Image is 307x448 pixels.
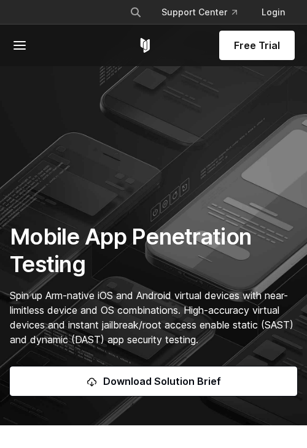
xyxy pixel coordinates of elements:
[120,1,295,23] div: Navigation Menu
[125,1,147,23] button: Search
[219,31,295,60] a: Free Trial
[252,1,295,23] a: Login
[152,1,247,23] a: Support Center
[10,223,297,278] h1: Mobile App Penetration Testing
[103,374,221,389] span: Download Solution Brief
[10,289,293,346] span: Spin up Arm-native iOS and Android virtual devices with near-limitless device and OS combinations...
[234,38,280,53] span: Free Trial
[10,366,297,396] a: Download Solution Brief
[138,38,153,53] a: Corellium Home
